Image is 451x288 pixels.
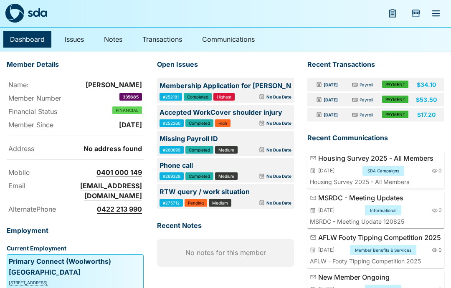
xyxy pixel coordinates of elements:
span: Medium [212,201,228,205]
p: MSRDC - Meeting Update 120825 [310,217,442,226]
span: Recent Notes [157,220,281,231]
span: #275712 [163,201,180,205]
p: [DATE] [324,81,338,88]
button: Add Store Visit [406,3,426,23]
span: 0 [438,246,442,254]
p: New Member Ongoing [318,272,442,282]
span: #252181 [163,95,179,99]
p: Membership Application for [PERSON_NAME] [160,81,291,91]
span: Completed [189,121,210,125]
p: Mobile [8,167,76,177]
p: Payroll [360,111,373,118]
span: Informational [368,206,398,215]
span: Employment [7,225,130,236]
span: SDA Campaigns [366,167,401,175]
p: AlternatePhone [8,204,76,214]
span: Member Details [7,59,130,70]
p: [DATE] [324,96,338,103]
p: [DATE] [318,246,334,254]
p: Primary Connect (Woolworths) [GEOGRAPHIC_DATA] [9,256,142,278]
span: #269328 [163,174,180,178]
span: 0 [438,167,442,175]
p: MSRDC - Meeting Updates [318,193,442,203]
p: [DATE] [324,111,338,118]
span: Open Issues [157,59,281,70]
p: No notes for this member [185,248,266,258]
button: menu [426,3,446,23]
p: $53.50 [416,96,437,104]
button: menu [383,3,403,23]
span: #252260 [163,121,180,125]
span: 0 [438,206,442,215]
p: Email [8,181,76,191]
span: Highest [217,95,231,99]
p: Phone call [160,160,291,171]
span: High [218,121,227,125]
span: PAYMENT [385,112,405,116]
a: Dashboard [3,31,51,48]
a: Notes [97,31,129,48]
span: Completed [189,148,210,152]
p: Member Number [8,93,76,103]
p: Payroll [360,81,373,88]
a: Transactions [136,31,189,48]
span: Completed [189,174,210,178]
p: AFLW Footy Tipping Competition 2025 [318,232,442,243]
p: AFLW - Footy Tipping Competition 2025 [310,257,442,265]
p: No address found [84,144,145,154]
p: No Due Date [266,173,291,179]
span: FINANCIAL [116,108,139,112]
p: No Due Date [266,120,291,126]
p: Missing Payroll ID [160,134,291,144]
span: Pending [188,201,204,205]
span: Completed [187,95,208,99]
p: RTW query / work situation [160,187,291,197]
p: [PERSON_NAME] [86,80,145,90]
p: $17.20 [417,111,436,119]
span: PAYMENT [385,97,405,101]
p: $34.10 [417,81,436,89]
p: No Due Date [266,200,291,206]
p: Name: [8,80,76,90]
p: No Due Date [266,93,291,100]
span: Member Benefits & Services [353,246,413,254]
p: [DATE] [318,167,334,174]
p: Housing Survey 2025 - All Members [318,153,442,163]
span: 335685 [123,95,139,99]
p: Current Employment [7,244,144,253]
p: Payroll [360,96,373,103]
span: PAYMENT [385,82,405,86]
span: Medium [218,174,234,178]
span: #260899 [163,148,180,152]
img: sda-logo-dark.svg [5,4,24,23]
p: Accepted WorkCover shoulder injury [160,107,291,118]
p: Financial Status [8,106,76,116]
img: sda-logotype.svg [28,8,47,17]
span: Recent Transactions [307,59,431,70]
span: Medium [218,148,234,152]
p: [DATE] [318,207,334,214]
p: Housing Survey 2025 - All Members [310,177,442,186]
a: Communications [195,31,261,48]
p: No Due Date [266,147,291,153]
span: Recent Communications [307,133,431,144]
p: Member Since [8,120,76,130]
a: Issues [58,31,91,48]
p: [DATE] [119,120,145,130]
p: Address [8,144,76,154]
